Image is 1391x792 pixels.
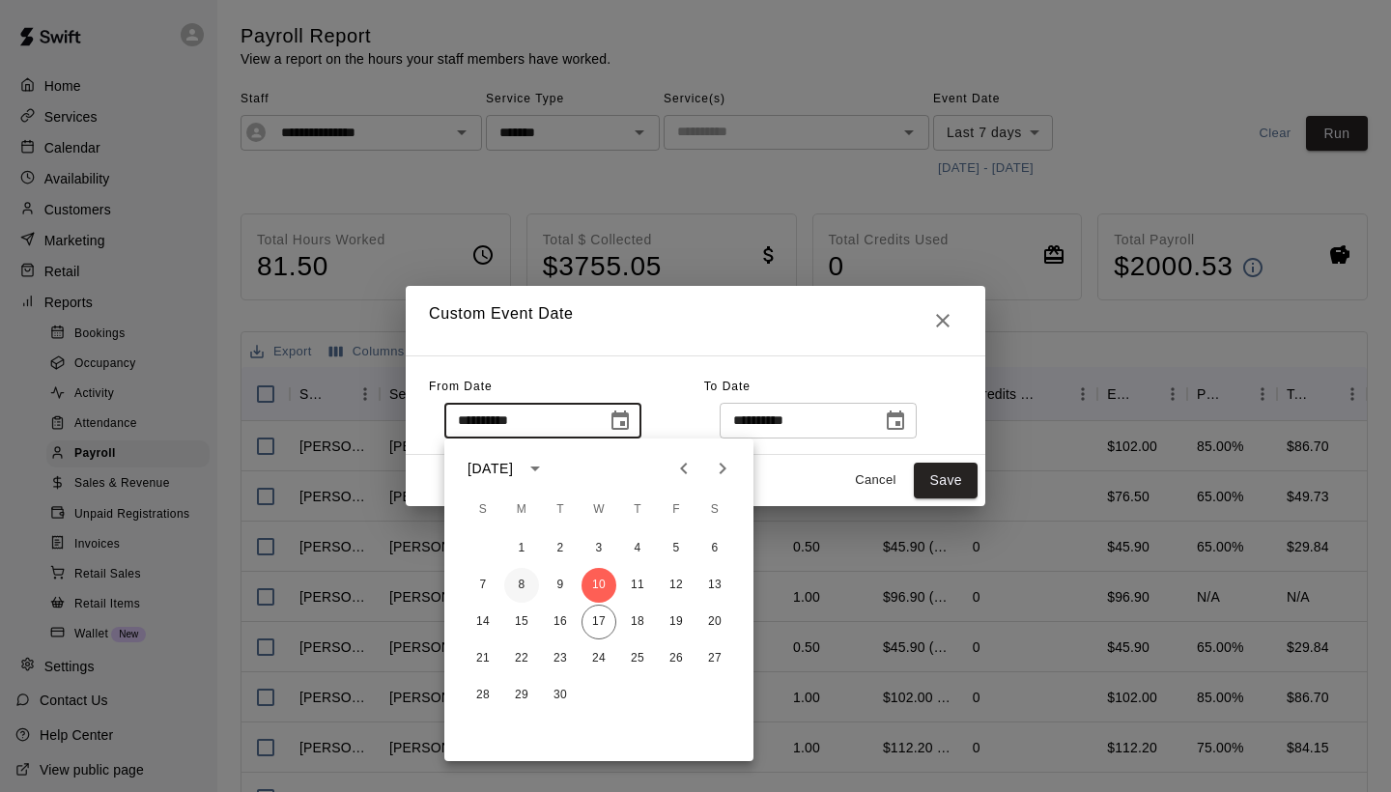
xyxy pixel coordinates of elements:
[876,402,915,440] button: Choose date, selected date is Sep 17, 2025
[543,568,578,603] button: 9
[659,605,694,639] button: 19
[620,491,655,529] span: Thursday
[504,491,539,529] span: Monday
[914,463,978,498] button: Save
[620,568,655,603] button: 11
[406,286,985,355] h2: Custom Event Date
[466,568,500,603] button: 7
[659,568,694,603] button: 12
[504,531,539,566] button: 1
[659,531,694,566] button: 5
[844,466,906,495] button: Cancel
[543,641,578,676] button: 23
[466,641,500,676] button: 21
[620,605,655,639] button: 18
[601,402,639,440] button: Choose date, selected date is Sep 10, 2025
[504,678,539,713] button: 29
[620,641,655,676] button: 25
[582,531,616,566] button: 3
[697,641,732,676] button: 27
[466,678,500,713] button: 28
[620,531,655,566] button: 4
[466,491,500,529] span: Sunday
[519,452,552,485] button: calendar view is open, switch to year view
[582,605,616,639] button: 17
[543,678,578,713] button: 30
[923,301,962,340] button: Close
[543,491,578,529] span: Tuesday
[429,380,493,393] span: From Date
[543,605,578,639] button: 16
[697,531,732,566] button: 6
[659,491,694,529] span: Friday
[703,449,742,488] button: Next month
[504,605,539,639] button: 15
[704,380,751,393] span: To Date
[582,568,616,603] button: 10
[582,491,616,529] span: Wednesday
[504,641,539,676] button: 22
[697,605,732,639] button: 20
[543,531,578,566] button: 2
[504,568,539,603] button: 8
[466,605,500,639] button: 14
[468,459,513,479] div: [DATE]
[697,491,732,529] span: Saturday
[582,641,616,676] button: 24
[665,449,703,488] button: Previous month
[659,641,694,676] button: 26
[697,568,732,603] button: 13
